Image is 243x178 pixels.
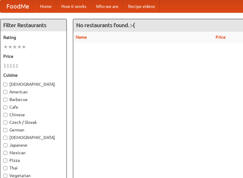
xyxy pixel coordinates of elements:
input: German [3,128,7,132]
li: ★ [8,44,12,50]
h4: Filter Restaurants [0,19,67,31]
h5: Cuisine [3,72,63,78]
a: How it works [56,0,91,12]
li: $ [12,62,15,69]
label: Thai [3,165,63,171]
input: American [3,90,7,94]
label: Pizza [3,157,63,163]
li: ★ [22,44,26,50]
a: Name [76,35,87,40]
input: Japanese [3,143,7,147]
label: Cafe [3,104,63,110]
ng-pluralize: No restaurants found. :-( [76,22,135,28]
a: Home [35,0,56,12]
label: Mexican [3,150,63,156]
h5: Price [3,53,63,59]
label: Chinese [3,112,63,118]
input: Czech / Slovak [3,120,7,124]
input: Mexican [3,151,7,155]
label: [DEMOGRAPHIC_DATA] [3,81,63,87]
input: Vegetarian [3,174,7,178]
a: Price [216,35,226,40]
input: Thai [3,166,7,170]
a: Recipe videos [123,0,160,12]
label: Japanese [3,142,63,148]
input: Cafe [3,105,7,109]
input: Chinese [3,113,7,117]
label: German [3,127,63,133]
input: Barbecue [3,98,7,102]
label: Czech / Slovak [3,119,63,125]
li: $ [9,62,12,69]
input: [DEMOGRAPHIC_DATA] [3,82,7,86]
input: Pizza [3,159,7,162]
a: FoodMe [0,0,35,12]
h5: Rating [3,34,63,40]
li: ★ [3,44,8,50]
li: ★ [12,44,17,50]
li: ★ [17,44,22,50]
li: $ [15,62,19,69]
li: $ [6,62,9,69]
li: $ [3,62,6,69]
label: American [3,89,63,95]
label: Barbecue [3,96,63,103]
a: Who we are [91,0,123,12]
label: [DEMOGRAPHIC_DATA] [3,134,63,141]
input: [DEMOGRAPHIC_DATA] [3,136,7,140]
